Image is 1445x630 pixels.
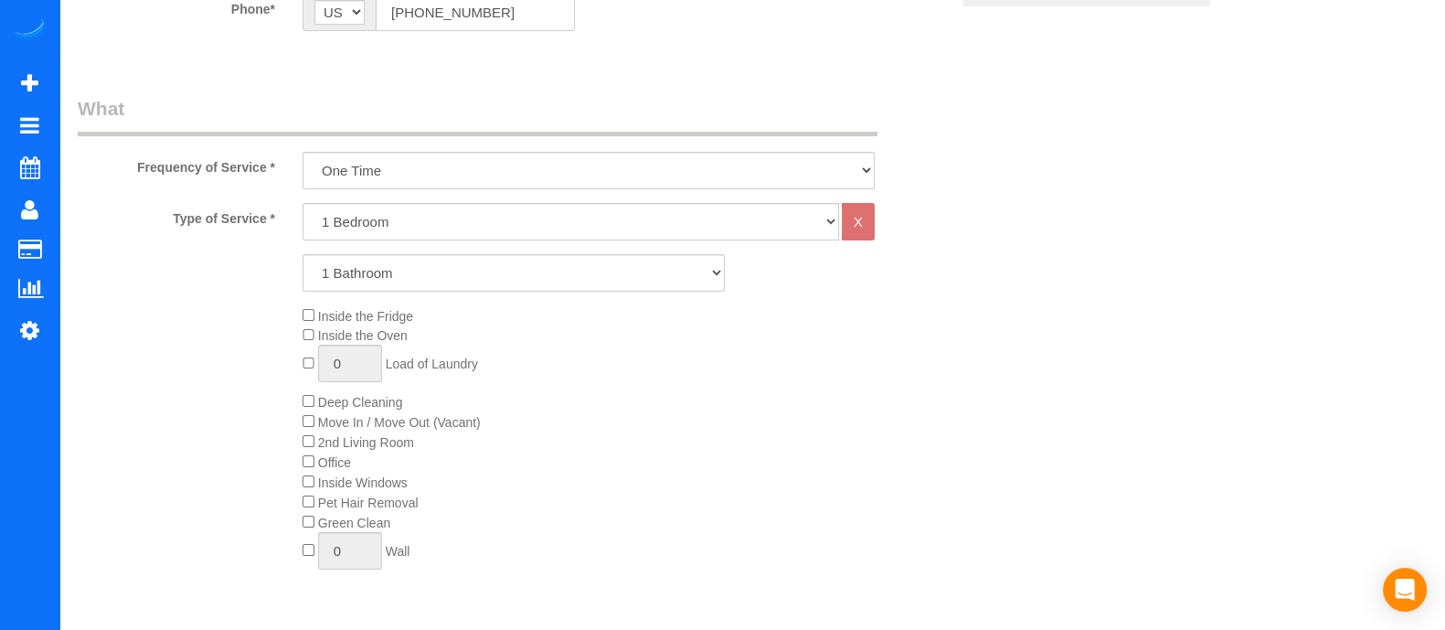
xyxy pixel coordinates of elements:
[11,18,48,44] img: Automaid Logo
[386,357,478,371] span: Load of Laundry
[318,309,413,324] span: Inside the Fridge
[318,435,414,450] span: 2nd Living Room
[318,395,403,410] span: Deep Cleaning
[64,152,289,176] label: Frequency of Service *
[318,455,351,470] span: Office
[318,516,390,530] span: Green Clean
[1383,568,1427,612] div: Open Intercom Messenger
[318,496,419,510] span: Pet Hair Removal
[318,475,408,490] span: Inside Windows
[318,328,408,343] span: Inside the Oven
[318,415,481,430] span: Move In / Move Out (Vacant)
[64,203,289,228] label: Type of Service *
[78,95,877,136] legend: What
[386,544,410,559] span: Wall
